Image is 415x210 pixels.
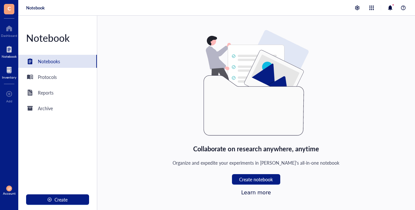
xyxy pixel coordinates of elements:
a: Notebook [2,44,17,58]
img: Empty state [204,30,309,136]
div: Add [6,99,12,103]
a: Reports [18,86,97,99]
a: Notebook [26,5,45,11]
span: LP [8,187,11,190]
span: Create notebook [239,177,273,182]
div: Archive [38,105,53,112]
a: Protocols [18,70,97,83]
a: Inventory [2,65,16,79]
div: Collaborate on research anywhere, anytime [193,143,319,154]
div: Organize and expedite your experiments in [PERSON_NAME]'s all-in-one notebook [173,159,339,166]
div: Notebook [2,54,17,58]
span: Create [54,197,68,202]
span: C [8,4,11,12]
a: Dashboard [1,23,17,37]
div: Account [3,191,16,195]
div: Reports [38,89,54,96]
div: Inventory [2,75,16,79]
a: Archive [18,102,97,115]
button: Create [26,194,89,205]
div: Dashboard [1,34,17,37]
div: Notebook [18,31,97,44]
div: Notebooks [38,58,60,65]
a: Learn more [241,189,271,196]
button: Create notebook [232,174,280,185]
a: Notebooks [18,55,97,68]
div: Protocols [38,73,57,81]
